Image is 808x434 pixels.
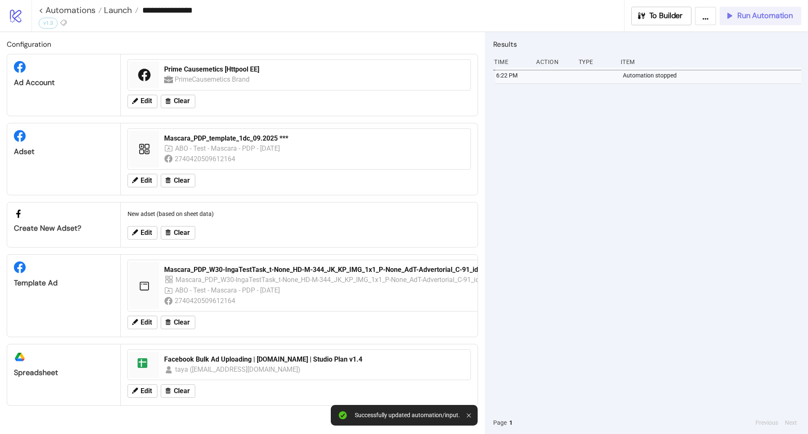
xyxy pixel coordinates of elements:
[39,18,58,29] div: v1.3
[161,174,195,187] button: Clear
[174,319,190,326] span: Clear
[102,5,132,16] span: Launch
[164,65,465,74] div: Prime Causemetics [Httpool EE]
[175,285,281,296] div: ABO - Test - Mascara - PDP - [DATE]
[631,7,692,25] button: To Builder
[161,95,195,108] button: Clear
[174,229,190,237] span: Clear
[141,387,152,395] span: Edit
[14,368,114,378] div: Spreadsheet
[720,7,801,25] button: Run Automation
[535,54,571,70] div: Action
[141,97,152,105] span: Edit
[161,384,195,398] button: Clear
[14,278,114,288] div: Template Ad
[128,384,157,398] button: Edit
[141,319,152,326] span: Edit
[622,67,803,83] div: Automation stopped
[620,54,801,70] div: Item
[507,418,515,427] button: 1
[124,206,474,222] div: New adset (based on sheet data)
[164,265,547,274] div: Mascara_PDP_W30-IngaTestTask_t-None_HD-M-344_JK_KP_IMG_1x1_P-None_AdT-Advertorial_C-91_idea-og_V5...
[649,11,683,21] span: To Builder
[141,229,152,237] span: Edit
[39,6,102,14] a: < Automations
[175,274,544,285] div: Mascara_PDP_W30-IngaTestTask_t-None_HD-M-344_JK_KP_IMG_1x1_P-None_AdT-Advertorial_C-91_idea-og_V5...
[128,316,157,329] button: Edit
[102,6,138,14] a: Launch
[695,7,716,25] button: ...
[164,134,465,143] div: Mascara_PDP_template_1dc_09.2025 ***
[493,39,801,50] h2: Results
[493,418,507,427] span: Page
[141,177,152,184] span: Edit
[128,174,157,187] button: Edit
[161,226,195,240] button: Clear
[14,224,114,233] div: Create new adset?
[161,316,195,329] button: Clear
[174,387,190,395] span: Clear
[128,95,157,108] button: Edit
[174,177,190,184] span: Clear
[14,147,114,157] div: Adset
[175,74,251,85] div: PrimeCausemetics Brand
[7,39,478,50] h2: Configuration
[753,418,781,427] button: Previous
[175,154,237,164] div: 2740420509612164
[175,296,237,306] div: 2740420509612164
[782,418,800,427] button: Next
[174,97,190,105] span: Clear
[493,54,529,70] div: Time
[175,143,281,154] div: ABO - Test - Mascara - PDP - [DATE]
[14,78,114,88] div: Ad Account
[737,11,793,21] span: Run Automation
[355,412,460,419] div: Successfully updated automation/input.
[578,54,614,70] div: Type
[495,67,532,83] div: 6:22 PM
[164,355,465,364] div: Facebook Bulk Ad Uploading | [DOMAIN_NAME] | Studio Plan v1.4
[128,226,157,240] button: Edit
[175,364,301,375] div: taya ([EMAIL_ADDRESS][DOMAIN_NAME])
